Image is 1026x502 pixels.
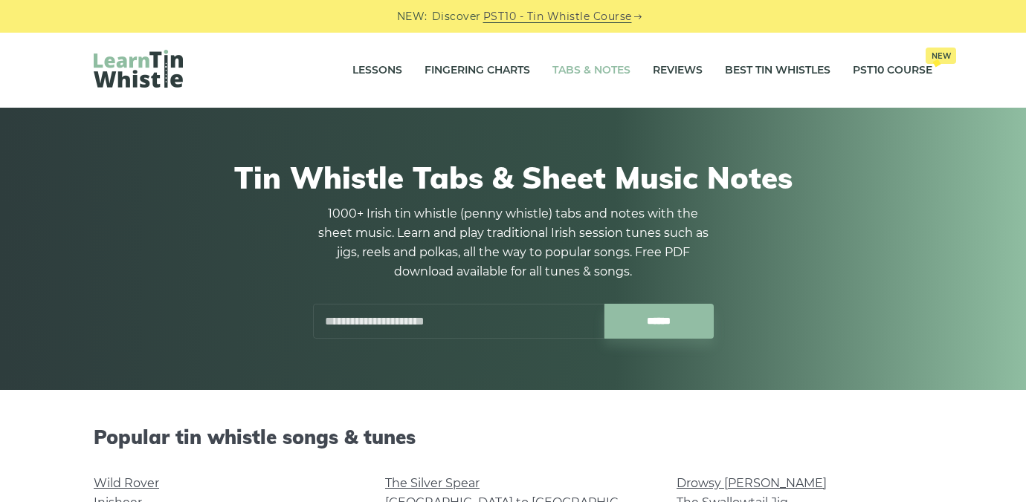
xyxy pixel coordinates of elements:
[425,52,530,89] a: Fingering Charts
[677,476,827,490] a: Drowsy [PERSON_NAME]
[725,52,830,89] a: Best Tin Whistles
[552,52,630,89] a: Tabs & Notes
[926,48,956,64] span: New
[853,52,932,89] a: PST10 CourseNew
[94,50,183,88] img: LearnTinWhistle.com
[385,476,480,490] a: The Silver Spear
[352,52,402,89] a: Lessons
[653,52,703,89] a: Reviews
[94,160,932,195] h1: Tin Whistle Tabs & Sheet Music Notes
[312,204,714,281] p: 1000+ Irish tin whistle (penny whistle) tabs and notes with the sheet music. Learn and play tradi...
[94,476,159,490] a: Wild Rover
[94,426,932,449] h2: Popular tin whistle songs & tunes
